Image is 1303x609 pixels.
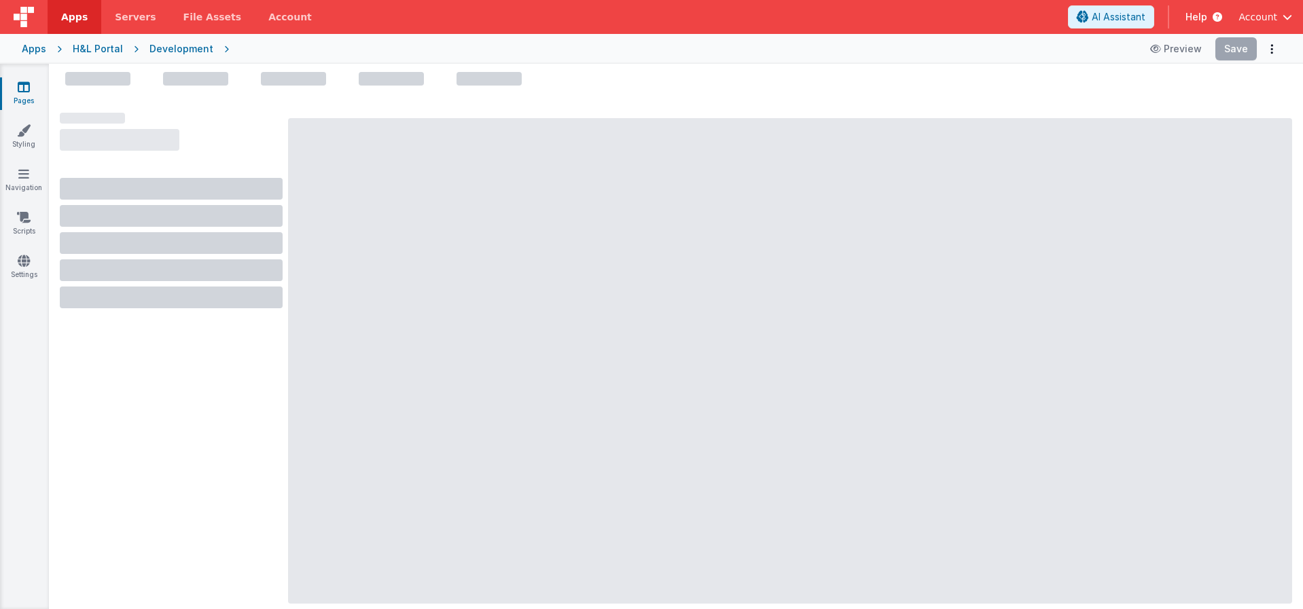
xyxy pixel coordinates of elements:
[61,10,88,24] span: Apps
[1238,10,1292,24] button: Account
[1185,10,1207,24] span: Help
[1238,10,1277,24] span: Account
[1092,10,1145,24] span: AI Assistant
[1262,39,1281,58] button: Options
[115,10,156,24] span: Servers
[73,42,123,56] div: H&L Portal
[1142,38,1210,60] button: Preview
[1215,37,1257,60] button: Save
[183,10,242,24] span: File Assets
[149,42,213,56] div: Development
[22,42,46,56] div: Apps
[1068,5,1154,29] button: AI Assistant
